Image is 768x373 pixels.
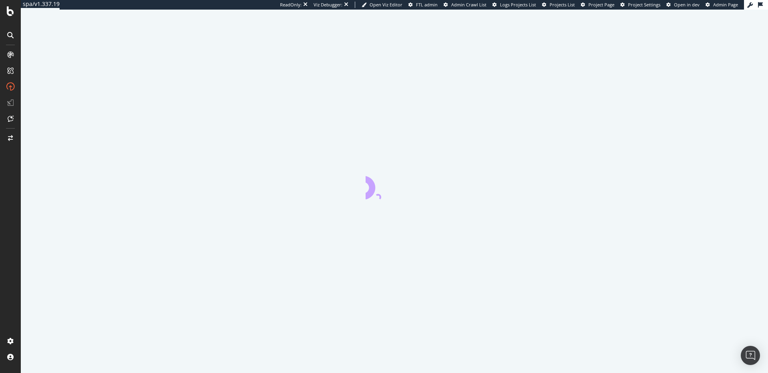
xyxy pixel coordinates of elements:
a: Admin Crawl List [444,2,486,8]
span: Project Settings [628,2,660,8]
a: Projects List [542,2,575,8]
div: Open Intercom Messenger [741,346,760,365]
a: Project Page [581,2,614,8]
div: animation [366,171,423,199]
a: Open in dev [666,2,700,8]
span: Admin Page [713,2,738,8]
a: FTL admin [408,2,438,8]
a: Project Settings [620,2,660,8]
span: Admin Crawl List [451,2,486,8]
span: Open in dev [674,2,700,8]
span: Project Page [588,2,614,8]
div: Viz Debugger: [314,2,342,8]
span: Logs Projects List [500,2,536,8]
span: Open Viz Editor [370,2,402,8]
span: Projects List [550,2,575,8]
div: ReadOnly: [280,2,302,8]
span: FTL admin [416,2,438,8]
a: Open Viz Editor [362,2,402,8]
a: Logs Projects List [492,2,536,8]
a: Admin Page [706,2,738,8]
